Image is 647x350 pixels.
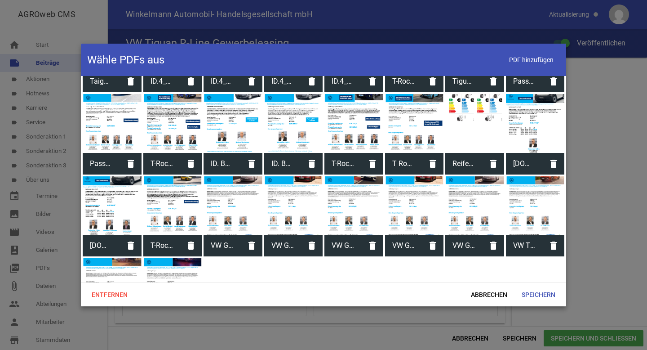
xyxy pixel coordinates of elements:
i: delete [241,153,262,175]
span: VW Golf GTI_Privat [385,234,422,257]
span: Speichern [514,287,563,303]
i: delete [301,235,323,256]
span: T-Roc R_Gewerbe 329€_Privat 391€ [143,152,181,175]
span: ID.4_Pro_Privat_299€ [204,70,241,93]
span: VW Tiguan R-Line_Gewerbe [506,234,543,257]
i: delete [241,235,262,256]
span: ID.BUZZ_Cargo_Pro_Gewerbe_293€ [83,234,120,257]
span: Abbrechen [464,287,514,303]
i: delete [483,153,504,175]
span: VW Golf GTI Clubsport_Privat [324,234,362,257]
i: delete [241,71,262,92]
span: VW Golf Life_Privat [445,234,483,257]
h4: Wähle PDFs aus [87,53,164,67]
i: delete [180,153,202,175]
i: delete [301,153,323,175]
span: ID. Buzz Pure_ Gewerbe_269€ [264,152,301,175]
i: delete [120,153,142,175]
span: ID.4_Pro_Gewerbe_251€ [143,70,181,93]
span: Passat Business_Gewerbe_330€ [83,152,120,175]
span: T Roc_Cabrio_239€_Privat [385,152,422,175]
span: ID. Buzz Pure_ Privat_319€ [204,152,241,175]
i: delete [120,235,142,256]
i: delete [422,71,443,92]
span: Entfernen [84,287,135,303]
i: delete [362,235,383,256]
span: ID.BUZZ_Cargo_Pro_Gewerbe_293€_netto [506,152,543,175]
i: delete [180,235,202,256]
span: T-Roc_Life_Privat_286€ [143,234,181,257]
i: delete [120,71,142,92]
i: delete [483,235,504,256]
i: delete [422,235,443,256]
span: VW Golf GTI_Privat [264,234,301,257]
i: delete [362,153,383,175]
i: delete [483,71,504,92]
span: T-Roc R-Line_Gewerbe_218€ [324,152,362,175]
span: ID.4_Pro_Privat_299€. [264,70,301,93]
span: ID.4_Pro_Gewerbe_251€. [324,70,362,93]
i: delete [301,71,323,92]
i: delete [362,71,383,92]
span: Tiguan_R-Line_eHybrid_314€_ Gewerbe [445,70,483,93]
span: VW Golf Life_Privat [204,234,241,257]
i: delete [543,71,564,92]
span: Taigo_R-Line_Privat_249€ [83,70,120,93]
i: delete [543,153,564,175]
span: Passat Business_Gewerbe_330€ [506,70,543,93]
span: T-Roc R-Line_Privat_259€ [385,70,422,93]
span: Reifenlabel_Business Passat [445,152,483,175]
i: delete [422,153,443,175]
i: delete [180,71,202,92]
span: PDF hinzufügen [503,51,560,69]
i: delete [543,235,564,256]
